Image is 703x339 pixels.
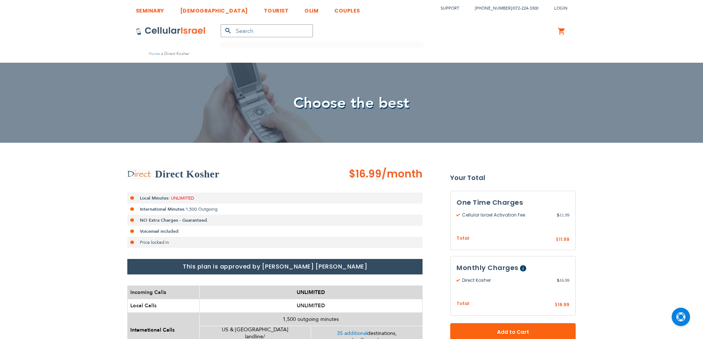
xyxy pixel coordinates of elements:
span: Direct Kosher [456,277,557,284]
span: $ [557,212,559,218]
span: Total [456,235,469,242]
h2: Direct Kosher [155,167,220,181]
span: Total [456,300,469,307]
strong: International Minutes: [140,206,186,212]
span: /month [382,167,423,181]
img: Cellular Israel Logo [136,27,206,35]
li: 1,500 Outgoing [127,204,423,215]
span: Monthly Charges [456,263,518,272]
a: 35 additional [337,330,367,337]
span: Help [520,265,526,271]
span: $ [555,302,558,308]
strong: Voicemail included [140,228,179,234]
span: 16.99 [557,277,569,284]
li: Direct Kosher [160,50,189,57]
span: International Calls [130,326,175,333]
a: SEMINARY [136,2,164,15]
input: Search [221,24,313,37]
strong: Local Minutes: [140,195,170,201]
h1: This plan is approved by [PERSON_NAME] [PERSON_NAME] [127,259,423,274]
a: Home [149,51,160,56]
span: Cellular Israel Activation Fee [456,212,557,218]
h3: One Time Charges [456,197,569,208]
a: Support [441,6,459,11]
span: US & [GEOGRAPHIC_DATA] [222,326,288,333]
a: COUPLES [334,2,360,15]
a: 072-224-3300 [513,6,538,11]
span: UNLIMITED [297,302,325,309]
span: 11.99 [559,236,569,242]
a: [DEMOGRAPHIC_DATA] [180,2,248,15]
span: $ [556,236,559,243]
a: [PHONE_NUMBER] [475,6,512,11]
strong: NO Extra Charges - Guaranteed. [140,217,209,223]
span: UNLIMITED [297,289,325,296]
strong: Your Total [450,172,576,183]
span: UNLIMITED [171,195,194,201]
span: Incoming Call [130,289,166,296]
a: TOURIST [264,2,289,15]
span: Login [554,6,568,11]
span: 16.99 [558,301,569,308]
a: OLIM [304,2,318,15]
span: Add to Cart [475,328,551,336]
span: $ [557,277,559,284]
span: 1,500 outgoing minutes [283,316,339,323]
span: Choose the best [293,93,410,113]
span: Local Calls [130,302,156,309]
span: $16.99 [349,167,382,181]
li: / [468,3,538,14]
span: s [164,289,166,296]
li: Price locked in [127,237,423,248]
span: 11.99 [557,212,569,218]
img: Direct Kosher [127,170,151,178]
